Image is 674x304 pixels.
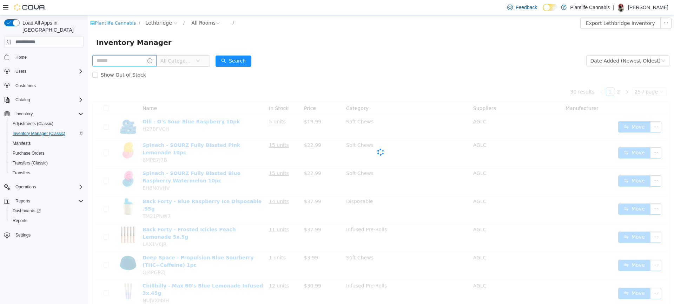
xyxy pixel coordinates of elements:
button: Users [1,66,86,76]
button: Manifests [7,138,86,148]
a: icon: shopPlantlife Cannabis [2,5,48,11]
button: Reports [7,216,86,226]
span: Users [15,69,26,74]
span: Purchase Orders [10,149,84,157]
span: Operations [13,183,84,191]
span: Inventory Manager (Classic) [13,131,65,136]
span: Adjustments (Classic) [13,121,53,127]
button: Inventory [13,110,35,118]
button: Catalog [13,96,33,104]
span: / [51,5,52,11]
p: [PERSON_NAME] [628,3,668,12]
span: Load All Apps in [GEOGRAPHIC_DATA] [20,19,84,33]
span: Customers [15,83,36,89]
button: Operations [13,183,39,191]
div: All Rooms [104,2,128,13]
button: Transfers [7,168,86,178]
span: Catalog [13,96,84,104]
button: Reports [13,197,33,205]
span: Dashboards [13,208,41,214]
span: Manifests [10,139,84,148]
span: Transfers (Classic) [10,159,84,167]
i: icon: info-circle [60,43,65,48]
a: Purchase Orders [10,149,47,157]
span: Dashboards [10,207,84,215]
span: Transfers (Classic) [13,160,48,166]
span: Reports [10,216,84,225]
p: | [613,3,614,12]
span: Home [15,54,27,60]
span: Reports [15,198,30,204]
div: Date Added (Newest-Oldest) [503,40,573,51]
span: Transfers [13,170,30,176]
button: Transfers (Classic) [7,158,86,168]
button: Inventory [1,109,86,119]
span: Inventory Manager [8,22,88,33]
span: Customers [13,81,84,90]
span: Inventory [13,110,84,118]
i: icon: down [108,44,112,48]
a: Transfers (Classic) [10,159,51,167]
button: Customers [1,80,86,91]
a: Home [13,53,29,62]
button: Settings [1,230,86,240]
button: Catalog [1,95,86,105]
span: Purchase Orders [13,150,45,156]
a: Reports [10,216,30,225]
a: Customers [13,82,39,90]
a: Feedback [504,0,540,14]
span: Reports [13,218,27,224]
div: Sam Kovacs [617,3,625,12]
nav: Complex example [4,49,84,258]
span: Manifests [13,141,31,146]
button: Reports [1,196,86,206]
span: Transfers [10,169,84,177]
button: Users [13,67,29,76]
a: Dashboards [10,207,44,215]
span: / [95,5,97,11]
a: Inventory Manager (Classic) [10,129,68,138]
a: Transfers [10,169,33,177]
span: Catalog [15,97,30,103]
span: Lethbridge [58,4,84,12]
a: Manifests [10,139,33,148]
button: Purchase Orders [7,148,86,158]
button: Export Lethbridge Inventory [493,2,573,14]
a: Settings [13,231,33,239]
button: Inventory Manager (Classic) [7,129,86,138]
span: Inventory [15,111,33,117]
span: Operations [15,184,36,190]
i: icon: shop [2,6,7,10]
a: Adjustments (Classic) [10,119,56,128]
span: Users [13,67,84,76]
button: icon: ellipsis [573,2,584,14]
button: Operations [1,182,86,192]
span: Home [13,52,84,61]
input: Dark Mode [543,4,557,11]
span: / [145,5,146,11]
span: Settings [13,231,84,239]
button: Adjustments (Classic) [7,119,86,129]
button: Home [1,52,86,62]
a: Dashboards [7,206,86,216]
span: Feedback [516,4,537,11]
span: Reports [13,197,84,205]
span: Adjustments (Classic) [10,119,84,128]
span: Settings [15,232,31,238]
button: icon: searchSearch [128,40,164,52]
i: icon: down [573,44,577,48]
p: Plantlife Cannabis [570,3,610,12]
span: Inventory Manager (Classic) [10,129,84,138]
span: Show Out of Stock [10,57,61,63]
img: Cova [14,4,46,11]
span: All Categories [73,42,105,49]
